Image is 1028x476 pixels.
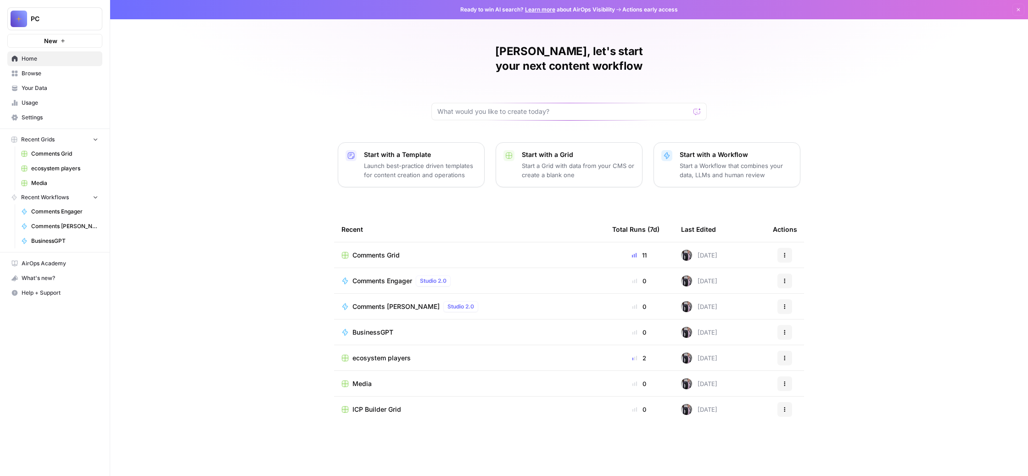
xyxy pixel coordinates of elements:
div: 11 [612,251,666,260]
img: ixpjlalqi5ytqdwgfvwwoo9g627f [681,404,692,415]
a: AirOps Academy [7,256,102,271]
span: Comments [PERSON_NAME] [352,302,440,311]
img: ixpjlalqi5ytqdwgfvwwoo9g627f [681,378,692,389]
span: PC [31,14,86,23]
div: [DATE] [681,404,717,415]
img: ixpjlalqi5ytqdwgfvwwoo9g627f [681,250,692,261]
div: What's new? [8,271,102,285]
a: Settings [7,110,102,125]
a: BusinessGPT [341,328,598,337]
a: Media [17,176,102,190]
span: Your Data [22,84,98,92]
a: Learn more [525,6,555,13]
span: New [44,36,57,45]
a: ecosystem players [341,353,598,363]
span: Media [352,379,372,388]
button: Recent Workflows [7,190,102,204]
a: Comments [PERSON_NAME] [17,219,102,234]
button: Help + Support [7,286,102,300]
button: Workspace: PC [7,7,102,30]
span: Recent Workflows [21,193,69,202]
a: Comments EngagerStudio 2.0 [341,275,598,286]
button: What's new? [7,271,102,286]
button: Recent Grids [7,133,102,146]
a: Comments Grid [341,251,598,260]
span: Settings [22,113,98,122]
p: Start with a Grid [522,150,635,159]
a: ecosystem players [17,161,102,176]
span: ecosystem players [31,164,98,173]
div: [DATE] [681,353,717,364]
a: Comments Grid [17,146,102,161]
div: Total Runs (7d) [612,217,659,242]
span: ICP Builder Grid [352,405,401,414]
p: Launch best-practice driven templates for content creation and operations [364,161,477,179]
span: AirOps Academy [22,259,98,268]
span: Comments Engager [352,276,412,286]
div: Recent [341,217,598,242]
img: ixpjlalqi5ytqdwgfvwwoo9g627f [681,327,692,338]
img: ixpjlalqi5ytqdwgfvwwoo9g627f [681,353,692,364]
a: Comments [PERSON_NAME]Studio 2.0 [341,301,598,312]
div: 0 [612,276,666,286]
a: Comments Engager [17,204,102,219]
span: Media [31,179,98,187]
span: BusinessGPT [31,237,98,245]
div: 0 [612,379,666,388]
div: 0 [612,328,666,337]
div: [DATE] [681,327,717,338]
a: Home [7,51,102,66]
span: Recent Grids [21,135,55,144]
button: Start with a WorkflowStart a Workflow that combines your data, LLMs and human review [654,142,800,187]
a: Browse [7,66,102,81]
span: Comments [PERSON_NAME] [31,222,98,230]
img: PC Logo [11,11,27,27]
span: BusinessGPT [352,328,393,337]
span: ecosystem players [352,353,411,363]
div: [DATE] [681,301,717,312]
div: 0 [612,405,666,414]
span: Comments Grid [352,251,400,260]
div: 2 [612,353,666,363]
p: Start a Grid with data from your CMS or create a blank one [522,161,635,179]
a: Usage [7,95,102,110]
span: Ready to win AI search? about AirOps Visibility [460,6,615,14]
span: Home [22,55,98,63]
div: [DATE] [681,378,717,389]
span: Comments Grid [31,150,98,158]
button: Start with a TemplateLaunch best-practice driven templates for content creation and operations [338,142,485,187]
span: Usage [22,99,98,107]
div: [DATE] [681,250,717,261]
div: [DATE] [681,275,717,286]
div: Actions [773,217,797,242]
button: New [7,34,102,48]
div: 0 [612,302,666,311]
a: ICP Builder Grid [341,405,598,414]
a: Media [341,379,598,388]
img: ixpjlalqi5ytqdwgfvwwoo9g627f [681,275,692,286]
p: Start with a Template [364,150,477,159]
span: Studio 2.0 [447,302,474,311]
a: BusinessGPT [17,234,102,248]
span: Help + Support [22,289,98,297]
p: Start with a Workflow [680,150,793,159]
span: Comments Engager [31,207,98,216]
p: Start a Workflow that combines your data, LLMs and human review [680,161,793,179]
span: Studio 2.0 [420,277,447,285]
button: Start with a GridStart a Grid with data from your CMS or create a blank one [496,142,642,187]
a: Your Data [7,81,102,95]
h1: [PERSON_NAME], let's start your next content workflow [431,44,707,73]
img: ixpjlalqi5ytqdwgfvwwoo9g627f [681,301,692,312]
input: What would you like to create today? [437,107,690,116]
div: Last Edited [681,217,716,242]
span: Browse [22,69,98,78]
span: Actions early access [622,6,678,14]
